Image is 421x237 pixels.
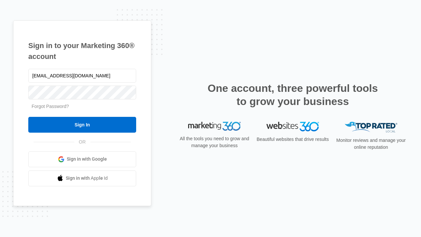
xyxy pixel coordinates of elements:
[266,122,319,131] img: Websites 360
[67,156,107,163] span: Sign in with Google
[206,82,380,108] h2: One account, three powerful tools to grow your business
[66,175,108,182] span: Sign in with Apple Id
[28,171,136,186] a: Sign in with Apple Id
[28,151,136,167] a: Sign in with Google
[74,139,90,145] span: OR
[28,117,136,133] input: Sign In
[188,122,241,131] img: Marketing 360
[32,104,69,109] a: Forgot Password?
[28,40,136,62] h1: Sign in to your Marketing 360® account
[256,136,330,143] p: Beautiful websites that drive results
[178,135,251,149] p: All the tools you need to grow and manage your business
[334,137,408,151] p: Monitor reviews and manage your online reputation
[28,69,136,83] input: Email
[345,122,397,133] img: Top Rated Local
